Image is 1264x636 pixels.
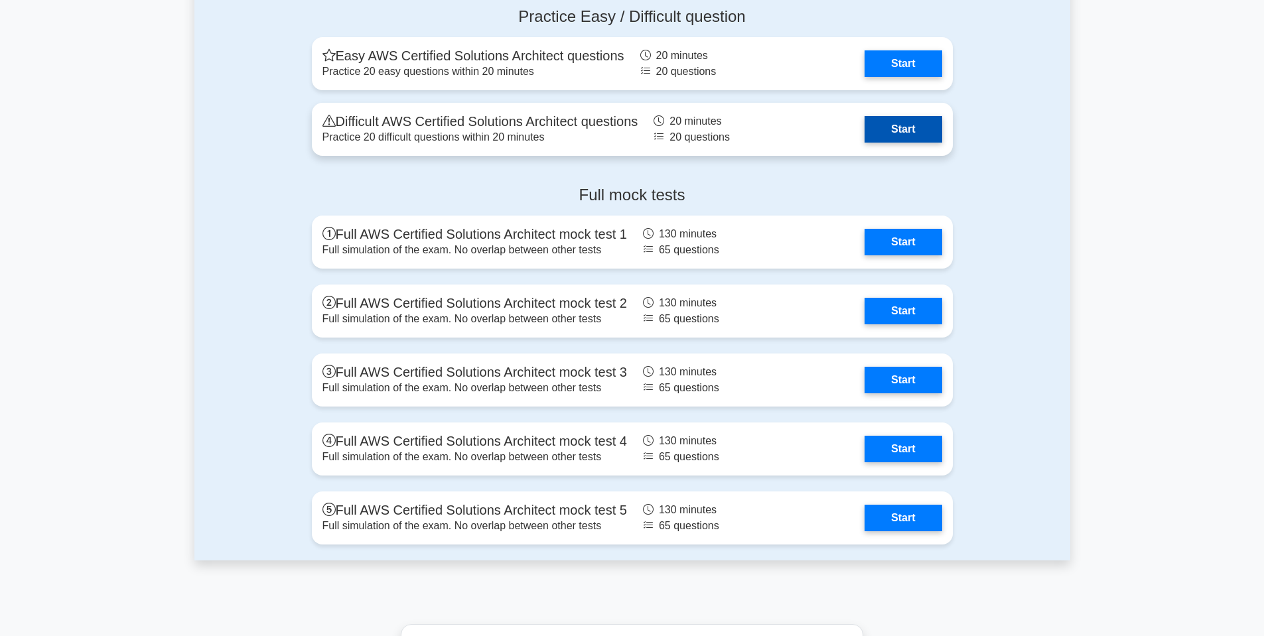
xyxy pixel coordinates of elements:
a: Start [865,229,942,255]
a: Start [865,298,942,324]
a: Start [865,436,942,462]
a: Start [865,367,942,393]
h4: Full mock tests [312,186,953,205]
a: Start [865,116,942,143]
a: Start [865,50,942,77]
a: Start [865,505,942,531]
h4: Practice Easy / Difficult question [312,7,953,27]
